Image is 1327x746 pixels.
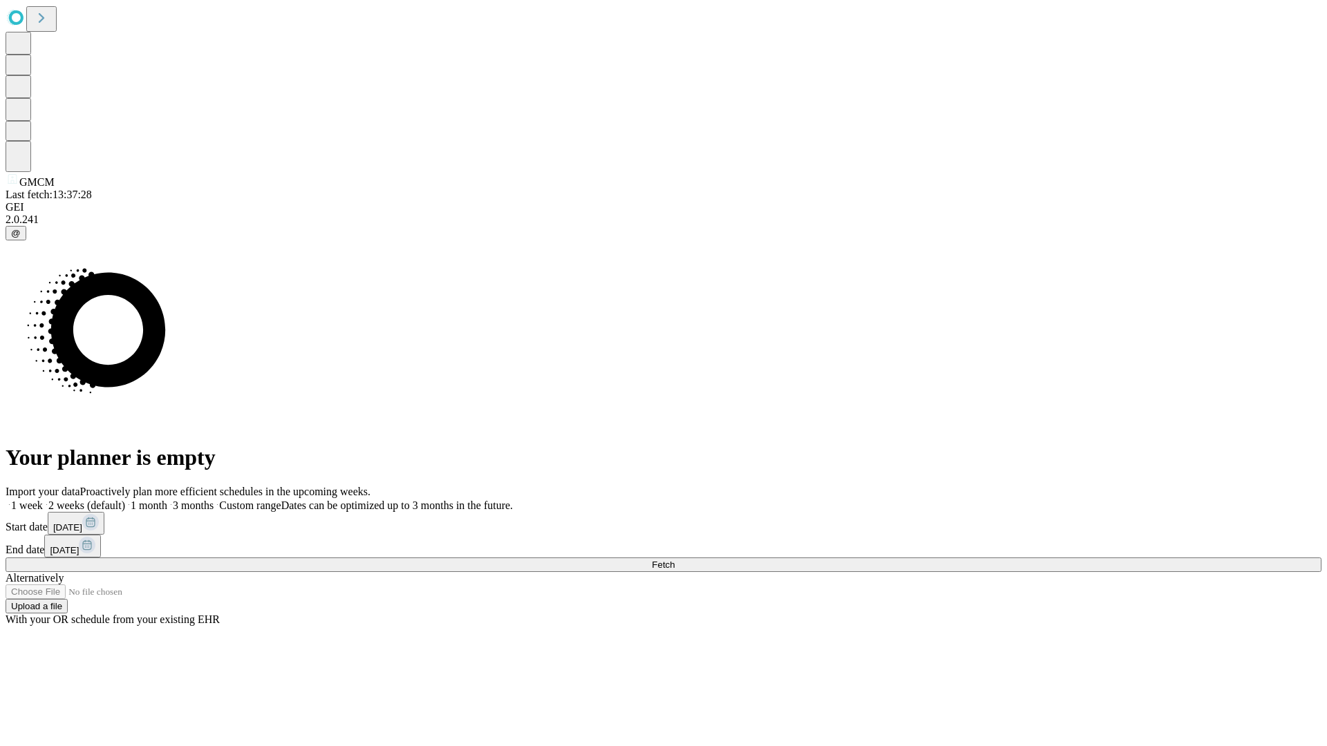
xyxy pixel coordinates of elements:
[6,572,64,584] span: Alternatively
[48,512,104,535] button: [DATE]
[80,486,370,497] span: Proactively plan more efficient schedules in the upcoming weeks.
[6,613,220,625] span: With your OR schedule from your existing EHR
[50,545,79,555] span: [DATE]
[6,213,1321,226] div: 2.0.241
[173,499,214,511] span: 3 months
[6,557,1321,572] button: Fetch
[6,201,1321,213] div: GEI
[48,499,125,511] span: 2 weeks (default)
[6,445,1321,470] h1: Your planner is empty
[6,512,1321,535] div: Start date
[6,486,80,497] span: Import your data
[6,535,1321,557] div: End date
[53,522,82,533] span: [DATE]
[6,226,26,240] button: @
[219,499,281,511] span: Custom range
[19,176,55,188] span: GMCM
[131,499,167,511] span: 1 month
[11,228,21,238] span: @
[6,599,68,613] button: Upload a file
[11,499,43,511] span: 1 week
[652,559,675,570] span: Fetch
[281,499,513,511] span: Dates can be optimized up to 3 months in the future.
[44,535,101,557] button: [DATE]
[6,189,92,200] span: Last fetch: 13:37:28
